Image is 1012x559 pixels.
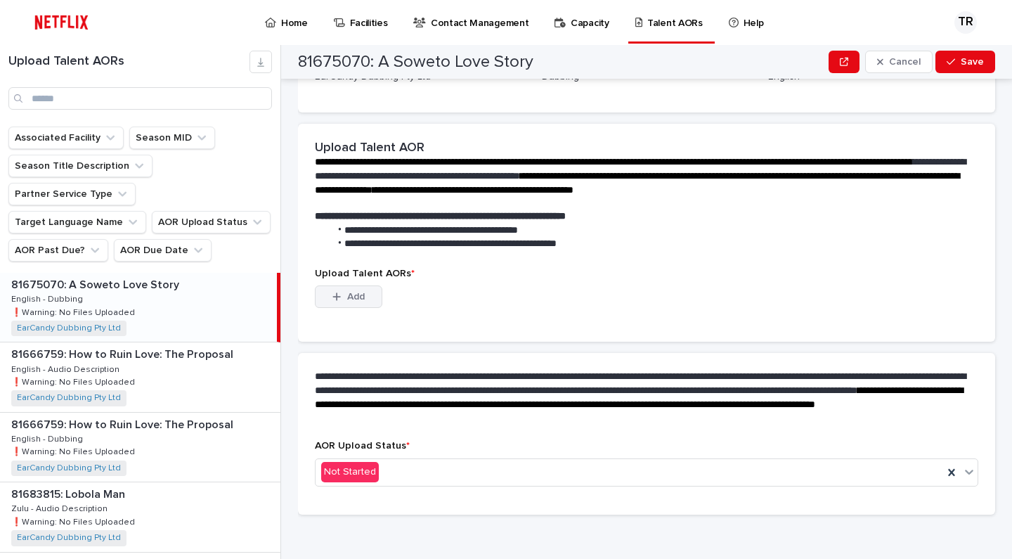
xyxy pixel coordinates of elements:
button: Season Title Description [8,155,153,177]
p: ❗️Warning: No Files Uploaded [11,515,138,527]
p: English - Dubbing [11,432,86,444]
span: AOR Upload Status [315,441,410,451]
button: AOR Due Date [114,239,212,262]
button: Season MID [129,127,215,149]
span: Upload Talent AORs [315,269,415,278]
p: 81666759: How to Ruin Love: The Proposal [11,416,236,432]
button: Target Language Name [8,211,146,233]
span: Add [347,292,365,302]
div: Not Started [321,462,379,482]
button: Partner Service Type [8,183,136,205]
input: Search [8,87,272,110]
p: ❗️Warning: No Files Uploaded [11,305,138,318]
span: Save [961,57,984,67]
p: ❗️Warning: No Files Uploaded [11,375,138,387]
button: Associated Facility [8,127,124,149]
span: Cancel [889,57,921,67]
h1: Upload Talent AORs [8,54,249,70]
button: Save [935,51,995,73]
h2: 81675070: A Soweto Love Story [298,52,533,72]
p: 81683815: Lobola Man [11,485,128,501]
div: TR [954,11,977,34]
button: AOR Upload Status [152,211,271,233]
a: EarCandy Dubbing Pty Ltd [17,323,121,333]
button: AOR Past Due? [8,239,108,262]
p: English - Dubbing [11,292,86,304]
p: English - Audio Description [11,362,122,375]
button: Cancel [865,51,933,73]
p: 81666759: How to Ruin Love: The Proposal [11,345,236,361]
p: Zulu - Audio Description [11,501,110,514]
p: ❗️Warning: No Files Uploaded [11,444,138,457]
h2: Upload Talent AOR [315,141,424,156]
p: 81675070: A Soweto Love Story [11,276,182,292]
a: EarCandy Dubbing Pty Ltd [17,393,121,403]
button: Add [315,285,382,308]
a: EarCandy Dubbing Pty Ltd [17,463,121,473]
img: ifQbXi3ZQGMSEF7WDB7W [28,8,95,37]
a: EarCandy Dubbing Pty Ltd [17,533,121,543]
